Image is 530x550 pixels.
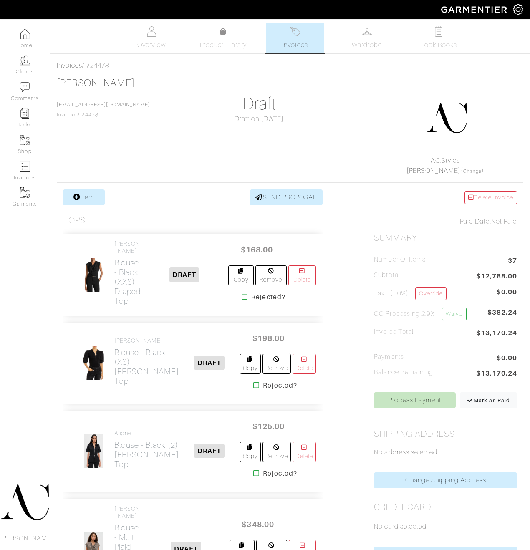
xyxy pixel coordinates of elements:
[374,392,456,408] a: Process Payment
[497,353,517,363] span: $0.00
[114,348,179,386] h2: Blouse - Black (XS) [PERSON_NAME] Top
[20,82,30,92] img: comment-icon-a0a6a9ef722e966f86d9cbdc48e553b5cf19dbc54f86b18d962a5391bc8f6eb6.png
[114,258,141,306] h2: Blouse - Black (XXS) Draped Top
[20,135,30,145] img: garments-icon-b7da505a4dc4fd61783c78ac3ca0ef83fa9d6f193b1c9dc38574b1d14d53ca28.png
[420,40,457,50] span: Look Books
[352,40,382,50] span: Wardrobe
[188,114,331,124] div: Draft on [DATE]
[20,187,30,198] img: garments-icon-b7da505a4dc4fd61783c78ac3ca0ef83fa9d6f193b1c9dc38574b1d14d53ca28.png
[233,515,283,533] span: $348.00
[409,23,468,53] a: Look Books
[57,62,82,69] a: Invoices
[114,240,141,306] a: [PERSON_NAME] Blouse - Black (XXS)Draped Top
[377,156,513,176] div: ( )
[374,368,433,376] h5: Balance Remaining
[263,469,297,479] strong: Rejected?
[114,240,141,255] h4: [PERSON_NAME]
[374,447,517,457] p: No address selected
[200,40,247,50] span: Product Library
[194,356,225,370] span: DRAFT
[476,328,517,339] span: $13,170.24
[114,337,179,386] a: [PERSON_NAME] Blouse - Black (XS)[PERSON_NAME] Top
[293,354,316,374] a: Delete
[20,108,30,119] img: reminder-icon-8004d30b9f0a5d33ae49ab947aed9ed385cf756f9e5892f1edd6e32f2345188e.png
[513,4,523,15] img: gear-icon-white-bd11855cb880d31180b6d7d6211b90ccbf57a29d726f0c71d8c61bd08dd39cc2.png
[293,442,316,462] a: Delete
[57,78,135,88] a: [PERSON_NAME]
[431,157,460,164] a: AC.Styles
[464,191,517,204] a: Delete Invoice
[460,218,491,225] span: Paid Date:
[374,271,400,279] h5: Subtotal
[476,271,517,283] span: $12,788.00
[374,256,426,264] h5: Number of Items
[288,265,316,285] a: Delete
[374,217,517,227] div: Not Paid
[194,444,225,458] span: DRAFT
[374,233,517,243] h2: Summary
[362,26,372,37] img: wardrobe-487a4870c1b7c33e795ec22d11cfc2ed9d08956e64fb3008fe2437562e282088.svg
[114,505,143,520] h4: [PERSON_NAME]
[251,292,285,302] strong: Rejected?
[262,354,291,374] a: Remove
[374,353,404,361] h5: Payments
[79,257,108,293] img: 6KTgaNqdVuvg3GhCWnKEttFm
[243,417,293,435] span: $125.00
[487,308,517,324] span: $382.24
[63,215,86,226] h3: Tops
[460,392,517,408] a: Mark as Paid
[57,102,150,108] a: [EMAIL_ADDRESS][DOMAIN_NAME]
[114,430,179,469] a: Aligne Blouse - Black (2)[PERSON_NAME] Top
[266,23,324,53] a: Invoices
[194,27,252,50] a: Product Library
[467,397,510,404] span: Mark as Paid
[255,265,287,285] a: Remove
[374,522,517,532] p: No card selected
[188,94,331,114] h1: Draft
[442,308,466,320] a: Waive
[228,265,253,285] a: Copy
[374,502,431,512] h2: Credit Card
[374,287,447,300] h5: Tax ( : 0%)
[374,328,414,336] h5: Invoice Total
[146,26,157,37] img: basicinfo-40fd8af6dae0f16599ec9e87c0ef1c0a1fdea2edbe929e3d69a839185d80c458.svg
[20,55,30,66] img: clients-icon-6bae9207a08558b7cb47a8932f037763ab4055f8c8b6bfacd5dc20c3e0201464.png
[20,161,30,172] img: orders-icon-0abe47150d42831381b5fb84f609e132dff9fe21cb692f30cb5eec754e2cba89.png
[290,26,300,37] img: orders-27d20c2124de7fd6de4e0e44c1d41de31381a507db9b33961299e4e07d508b8c.svg
[282,40,308,50] span: Invoices
[250,189,323,205] a: SEND PROPOSAL
[426,97,467,139] img: DupYt8CPKc6sZyAt3svX5Z74.png
[497,287,517,297] span: $0.00
[63,189,105,205] a: Item
[240,442,260,462] a: Copy
[374,308,466,320] h5: CC Processing 2.9%
[406,167,461,174] a: [PERSON_NAME]
[437,2,513,17] img: garmentier-logo-header-white-b43fb05a5012e4ada735d5af1a66efaba907eab6374d6393d1fbf88cb4ef424d.png
[338,23,396,53] a: Wardrobe
[463,169,482,174] a: Change
[169,267,199,282] span: DRAFT
[137,40,165,50] span: Overview
[20,29,30,39] img: dashboard-icon-dbcd8f5a0b271acd01030246c82b418ddd0df26cd7fceb0bd07c9910d44c42f6.png
[476,368,517,380] span: $13,170.24
[57,61,523,71] div: / #24478
[374,472,517,488] a: Change Shipping Address
[83,434,103,469] img: YVMm31wah31X6uUno1M2oxV4
[114,440,179,469] h2: Blouse - Black (2) [PERSON_NAME] Top
[232,241,282,259] span: $168.00
[79,346,108,381] img: RMY8BxpZ2r5HxphZAC9rHLmK
[243,329,293,347] span: $198.00
[508,256,517,267] span: 37
[240,354,260,374] a: Copy
[415,287,447,300] a: Override
[374,429,455,439] h2: Shipping Address
[122,23,181,53] a: Overview
[263,381,297,391] strong: Rejected?
[434,26,444,37] img: todo-9ac3debb85659649dc8f770b8b6100bb5dab4b48dedcbae339e5042a72dfd3cc.svg
[114,430,179,437] h4: Aligne
[262,442,291,462] a: Remove
[57,102,150,118] span: Invoice # 24478
[114,337,179,344] h4: [PERSON_NAME]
